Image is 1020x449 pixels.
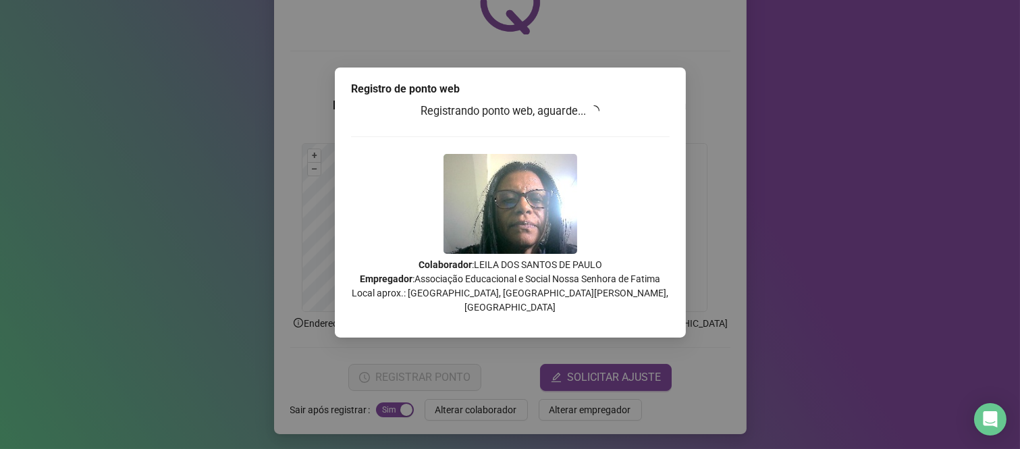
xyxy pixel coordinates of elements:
div: Registro de ponto web [351,81,670,97]
div: Open Intercom Messenger [974,403,1006,435]
img: Z [444,154,577,254]
h3: Registrando ponto web, aguarde... [351,103,670,120]
strong: Colaborador [419,259,472,270]
p: : LEILA DOS SANTOS DE PAULO : Associação Educacional e Social Nossa Senhora de Fatima Local aprox... [351,258,670,315]
span: loading [587,104,601,118]
strong: Empregador [360,273,412,284]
